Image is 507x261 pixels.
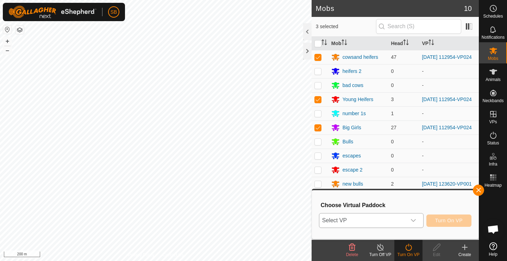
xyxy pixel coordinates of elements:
[391,54,396,60] span: 47
[343,110,366,117] div: number 1s
[321,202,471,209] h3: Choose Virtual Paddock
[3,25,12,34] button: Reset Map
[346,252,358,257] span: Delete
[391,167,394,173] span: 0
[366,251,394,258] div: Turn Off VP
[391,139,394,144] span: 0
[343,82,363,89] div: bad cows
[489,120,497,124] span: VPs
[8,6,96,18] img: Gallagher Logo
[343,96,373,103] div: Young Heifers
[391,111,394,116] span: 1
[319,213,406,228] span: Select VP
[343,166,363,174] div: escape 2
[388,37,419,50] th: Head
[391,82,394,88] span: 0
[343,68,362,75] div: heifers 2
[422,181,471,187] a: [DATE] 123620-VP001
[419,37,479,50] th: VP
[483,219,504,240] div: Open chat
[3,46,12,55] button: –
[343,138,353,145] div: Bulls
[419,163,479,177] td: -
[328,37,388,50] th: Mob
[391,97,394,102] span: 3
[482,35,505,39] span: Notifications
[422,125,471,130] a: [DATE] 112954-VP024
[342,41,347,46] p-sorticon: Activate to sort
[403,41,409,46] p-sorticon: Activate to sort
[163,252,183,258] a: Contact Us
[15,26,24,34] button: Map Layers
[419,149,479,163] td: -
[391,181,394,187] span: 2
[316,4,464,13] h2: Mobs
[486,77,501,82] span: Animals
[426,215,471,227] button: Turn On VP
[321,41,327,46] p-sorticon: Activate to sort
[422,54,471,60] a: [DATE] 112954-VP024
[394,251,423,258] div: Turn On VP
[487,141,499,145] span: Status
[484,183,502,187] span: Heatmap
[343,54,378,61] div: cowsand heifers
[316,23,376,30] span: 3 selected
[391,68,394,74] span: 0
[419,135,479,149] td: -
[464,3,472,14] span: 10
[419,106,479,120] td: -
[482,99,503,103] span: Neckbands
[391,153,394,159] span: 0
[489,162,497,166] span: Infra
[343,124,361,131] div: Big Girls
[451,251,479,258] div: Create
[343,180,363,188] div: new bulls
[419,78,479,92] td: -
[406,213,420,228] div: dropdown trigger
[423,251,451,258] div: Edit
[391,125,396,130] span: 27
[479,240,507,259] a: Help
[128,252,154,258] a: Privacy Policy
[3,37,12,45] button: +
[376,19,461,34] input: Search (S)
[428,41,434,46] p-sorticon: Activate to sort
[343,152,361,160] div: escapes
[419,64,479,78] td: -
[488,56,498,61] span: Mobs
[489,252,497,256] span: Help
[435,218,463,223] span: Turn On VP
[111,8,117,16] span: SB
[422,97,471,102] a: [DATE] 112954-VP024
[483,14,503,18] span: Schedules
